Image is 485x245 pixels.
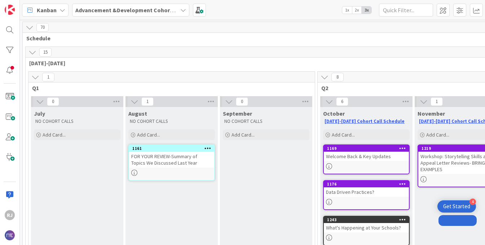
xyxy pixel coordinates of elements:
[323,110,345,117] span: October
[36,23,49,32] span: 70
[327,217,409,222] div: 1243
[32,84,306,92] span: Q1
[325,118,405,124] a: [DATE]-[DATE] Cohort Call Schedule
[324,181,409,187] div: 1176
[236,97,248,106] span: 0
[223,110,252,117] span: September
[327,182,409,187] div: 1176
[129,145,214,152] div: 1161
[5,5,15,15] img: Visit kanbanzone.com
[431,97,443,106] span: 1
[362,6,371,14] span: 3x
[141,97,154,106] span: 1
[336,97,348,106] span: 6
[130,119,213,124] p: NO COHORT CALLS
[43,132,66,138] span: Add Card...
[324,187,409,197] div: Data Driven Practices?
[324,145,409,161] div: 1169Welcome Back & Key Updates
[137,132,160,138] span: Add Card...
[324,217,409,223] div: 1243
[132,146,214,151] div: 1161
[47,97,59,106] span: 0
[324,217,409,232] div: 1243What's Happening at Your Schools?
[342,6,352,14] span: 1x
[39,48,52,57] span: 15
[327,146,409,151] div: 1169
[426,132,449,138] span: Add Card...
[129,145,214,168] div: 1161FOR YOUR REVIEW-Summary of Topics We Discussed Last Year
[443,203,470,210] div: Get Started
[437,200,476,213] div: Open Get Started checklist, remaining modules: 4
[324,181,409,197] div: 1176Data Driven Practices?
[324,145,409,152] div: 1169
[34,110,45,117] span: July
[418,110,445,117] span: November
[324,223,409,232] div: What's Happening at Your Schools?
[332,132,355,138] span: Add Card...
[379,4,433,17] input: Quick Filter...
[5,210,15,220] div: RJ
[128,110,147,117] span: August
[75,6,187,14] b: Advancement &Development Cohort Calls
[469,199,476,205] div: 4
[35,119,119,124] p: NO COHORT CALLS
[37,6,57,14] span: Kanban
[129,152,214,168] div: FOR YOUR REVIEW-Summary of Topics We Discussed Last Year
[42,73,54,81] span: 1
[352,6,362,14] span: 2x
[5,230,15,240] img: avatar
[224,119,308,124] p: NO COHORT CALLS
[232,132,255,138] span: Add Card...
[331,73,344,81] span: 8
[324,152,409,161] div: Welcome Back & Key Updates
